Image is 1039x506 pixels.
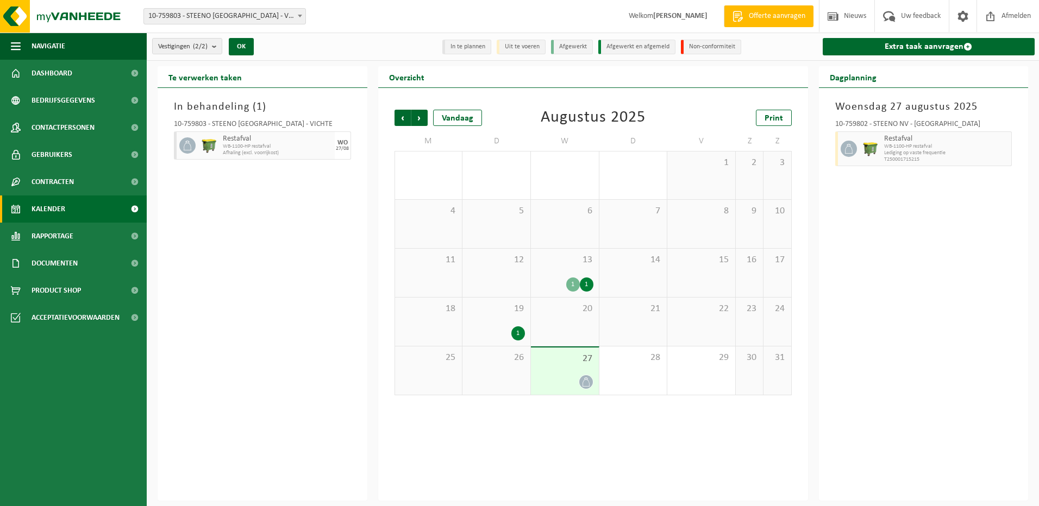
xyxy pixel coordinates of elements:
[229,38,254,55] button: OK
[605,254,662,266] span: 14
[152,38,222,54] button: Vestigingen(2/2)
[598,40,675,54] li: Afgewerkt en afgemeld
[223,135,332,143] span: Restafval
[223,143,332,150] span: WB-1100-HP restafval
[605,352,662,364] span: 28
[400,352,457,364] span: 25
[551,40,593,54] li: Afgewerkt
[580,277,593,292] div: 1
[673,352,730,364] span: 29
[769,303,785,315] span: 24
[741,254,758,266] span: 16
[741,303,758,315] span: 23
[158,66,253,87] h2: Te verwerken taken
[442,40,491,54] li: In te plannen
[411,110,428,126] span: Volgende
[746,11,808,22] span: Offerte aanvragen
[823,38,1035,55] a: Extra taak aanvragen
[756,110,792,126] a: Print
[536,303,593,315] span: 20
[884,135,1009,143] span: Restafval
[256,102,262,112] span: 1
[736,131,763,151] td: Z
[395,110,411,126] span: Vorige
[143,8,306,24] span: 10-759803 - STEENO NV - VICHTE
[673,303,730,315] span: 22
[605,303,662,315] span: 21
[400,303,457,315] span: 18
[32,141,72,168] span: Gebruikers
[769,205,785,217] span: 10
[765,114,783,123] span: Print
[32,114,95,141] span: Contactpersonen
[201,137,217,154] img: WB-1100-HPE-GN-50
[769,352,785,364] span: 31
[741,205,758,217] span: 9
[819,66,887,87] h2: Dagplanning
[741,352,758,364] span: 30
[223,150,332,156] span: Afhaling (excl. voorrijkost)
[468,254,525,266] span: 12
[884,156,1009,163] span: T250001715215
[599,131,668,151] td: D
[32,277,81,304] span: Product Shop
[462,131,531,151] td: D
[400,254,457,266] span: 11
[400,205,457,217] span: 4
[32,168,74,195] span: Contracten
[531,131,599,151] td: W
[536,205,593,217] span: 6
[673,205,730,217] span: 8
[174,99,351,115] h3: In behandeling ( )
[32,304,120,331] span: Acceptatievoorwaarden
[884,143,1009,150] span: WB-1100-HP restafval
[884,150,1009,156] span: Lediging op vaste frequentie
[673,254,730,266] span: 15
[32,33,65,60] span: Navigatie
[741,157,758,169] span: 2
[653,12,708,20] strong: [PERSON_NAME]
[536,254,593,266] span: 13
[862,141,879,157] img: WB-1100-HPE-GN-50
[337,140,348,146] div: WO
[336,146,349,151] div: 27/08
[32,195,65,223] span: Kalender
[724,5,813,27] a: Offerte aanvragen
[673,157,730,169] span: 1
[174,121,351,131] div: 10-759803 - STEENO [GEOGRAPHIC_DATA] - VICHTE
[763,131,791,151] td: Z
[541,110,646,126] div: Augustus 2025
[835,121,1012,131] div: 10-759802 - STEENO NV - [GEOGRAPHIC_DATA]
[32,223,73,250] span: Rapportage
[536,353,593,365] span: 27
[835,99,1012,115] h3: Woensdag 27 augustus 2025
[681,40,741,54] li: Non-conformiteit
[769,254,785,266] span: 17
[395,131,463,151] td: M
[193,43,208,50] count: (2/2)
[468,352,525,364] span: 26
[566,277,580,292] div: 1
[468,205,525,217] span: 5
[144,9,305,24] span: 10-759803 - STEENO NV - VICHTE
[32,250,78,277] span: Documenten
[32,87,95,114] span: Bedrijfsgegevens
[511,326,525,340] div: 1
[378,66,435,87] h2: Overzicht
[667,131,736,151] td: V
[32,60,72,87] span: Dashboard
[769,157,785,169] span: 3
[605,205,662,217] span: 7
[497,40,546,54] li: Uit te voeren
[158,39,208,55] span: Vestigingen
[433,110,482,126] div: Vandaag
[468,303,525,315] span: 19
